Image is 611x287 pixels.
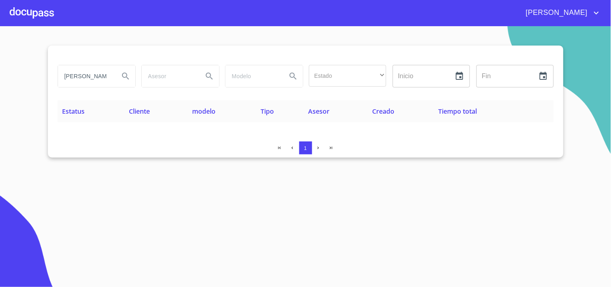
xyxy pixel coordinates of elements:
button: Search [200,67,219,86]
span: Asesor [308,107,329,116]
button: account of current user [520,6,601,19]
span: modelo [193,107,216,116]
span: Tipo [261,107,274,116]
input: search [142,65,197,87]
input: search [58,65,113,87]
span: Estatus [62,107,85,116]
button: Search [116,67,135,86]
span: Creado [373,107,395,116]
span: 1 [304,145,307,151]
span: [PERSON_NAME] [520,6,592,19]
button: 1 [299,141,312,154]
span: Tiempo total [438,107,477,116]
input: search [226,65,280,87]
span: Cliente [129,107,150,116]
button: Search [284,67,303,86]
div: ​ [309,65,386,87]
